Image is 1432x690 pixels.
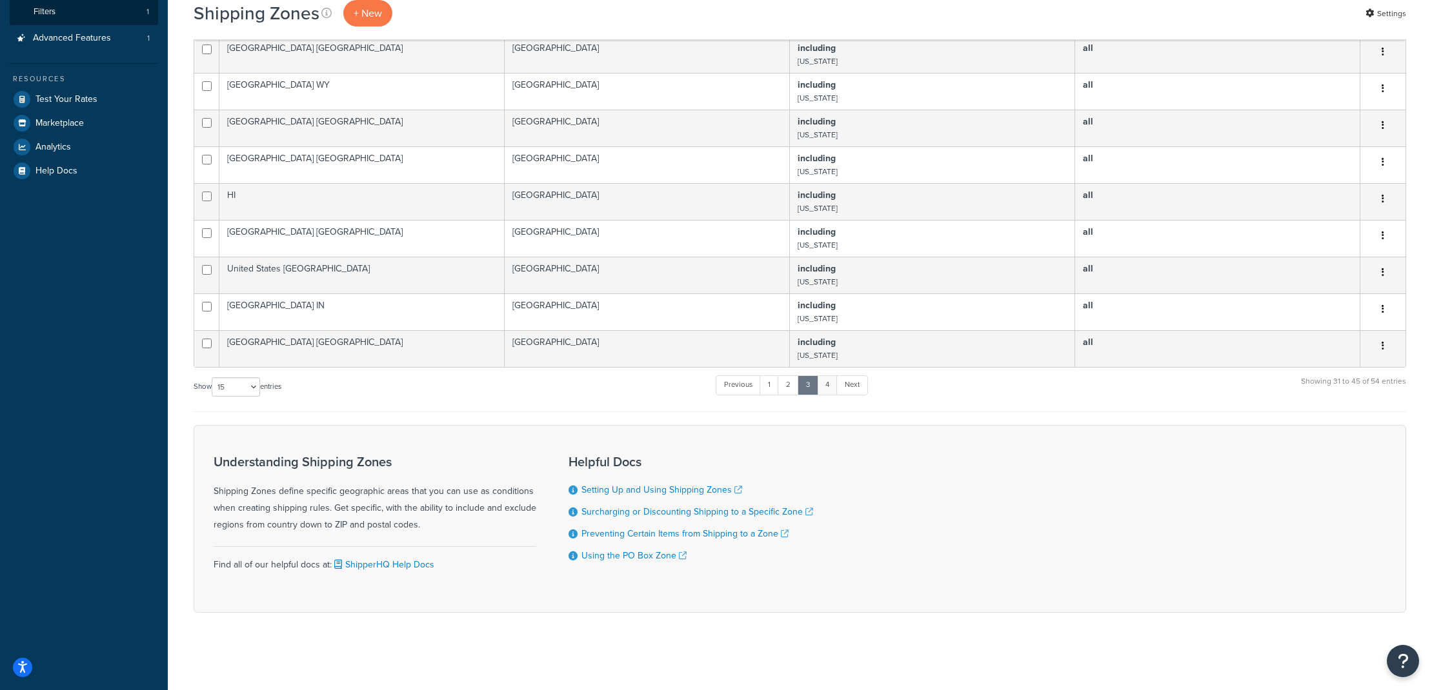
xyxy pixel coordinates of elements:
[505,110,790,146] td: [GEOGRAPHIC_DATA]
[569,455,813,469] h3: Helpful Docs
[10,26,158,50] a: Advanced Features 1
[798,152,836,165] b: including
[716,375,761,395] a: Previous
[35,118,84,129] span: Marketplace
[505,73,790,110] td: [GEOGRAPHIC_DATA]
[1083,299,1093,312] b: all
[10,26,158,50] li: Advanced Features
[1083,152,1093,165] b: all
[194,1,319,26] h1: Shipping Zones
[10,74,158,84] div: Resources
[581,527,789,540] a: Preventing Certain Items from Shipping to a Zone
[219,110,505,146] td: [GEOGRAPHIC_DATA] [GEOGRAPHIC_DATA]
[1083,262,1093,275] b: all
[505,330,790,367] td: [GEOGRAPHIC_DATA]
[194,377,281,397] label: Show entries
[505,257,790,293] td: [GEOGRAPHIC_DATA]
[10,159,158,182] a: Help Docs
[214,455,536,533] div: Shipping Zones define specific geographic areas that you can use as conditions when creating ship...
[798,313,838,324] small: [US_STATE]
[1083,188,1093,202] b: all
[798,188,836,202] b: including
[219,293,505,330] td: [GEOGRAPHIC_DATA] IN
[10,88,158,111] a: Test Your Rates
[219,36,505,73] td: [GEOGRAPHIC_DATA] [GEOGRAPHIC_DATA]
[798,129,838,141] small: [US_STATE]
[505,36,790,73] td: [GEOGRAPHIC_DATA]
[35,142,71,153] span: Analytics
[354,6,382,21] span: + New
[581,505,813,518] a: Surcharging or Discounting Shipping to a Specific Zone
[798,115,836,128] b: including
[147,33,150,44] span: 1
[581,549,687,562] a: Using the PO Box Zone
[505,183,790,220] td: [GEOGRAPHIC_DATA]
[798,92,838,104] small: [US_STATE]
[219,220,505,257] td: [GEOGRAPHIC_DATA] [GEOGRAPHIC_DATA]
[10,112,158,135] a: Marketplace
[505,293,790,330] td: [GEOGRAPHIC_DATA]
[798,202,838,214] small: [US_STATE]
[1301,374,1406,402] div: Showing 31 to 45 of 54 entries
[798,78,836,92] b: including
[1083,78,1093,92] b: all
[836,375,868,395] a: Next
[505,220,790,257] td: [GEOGRAPHIC_DATA]
[798,375,818,395] a: 3
[798,276,838,288] small: [US_STATE]
[35,166,77,177] span: Help Docs
[214,455,536,469] h3: Understanding Shipping Zones
[1366,5,1406,23] a: Settings
[798,335,836,349] b: including
[10,135,158,159] a: Analytics
[798,299,836,312] b: including
[798,262,836,275] b: including
[1387,645,1419,677] button: Open Resource Center
[34,6,55,17] span: Filters
[1083,115,1093,128] b: all
[219,146,505,183] td: [GEOGRAPHIC_DATA] [GEOGRAPHIC_DATA]
[798,41,836,55] b: including
[798,166,838,177] small: [US_STATE]
[778,375,799,395] a: 2
[1083,335,1093,349] b: all
[798,225,836,239] b: including
[1083,41,1093,55] b: all
[219,183,505,220] td: HI
[332,558,434,571] a: ShipperHQ Help Docs
[33,33,111,44] span: Advanced Features
[35,94,97,105] span: Test Your Rates
[798,239,838,251] small: [US_STATE]
[798,55,838,67] small: [US_STATE]
[219,330,505,367] td: [GEOGRAPHIC_DATA] [GEOGRAPHIC_DATA]
[219,73,505,110] td: [GEOGRAPHIC_DATA] WY
[219,257,505,293] td: United States [GEOGRAPHIC_DATA]
[817,375,838,395] a: 4
[798,350,838,361] small: [US_STATE]
[581,483,742,497] a: Setting Up and Using Shipping Zones
[1083,225,1093,239] b: all
[760,375,779,395] a: 1
[212,377,260,397] select: Showentries
[505,146,790,183] td: [GEOGRAPHIC_DATA]
[214,546,536,573] div: Find all of our helpful docs at:
[146,6,149,17] span: 1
